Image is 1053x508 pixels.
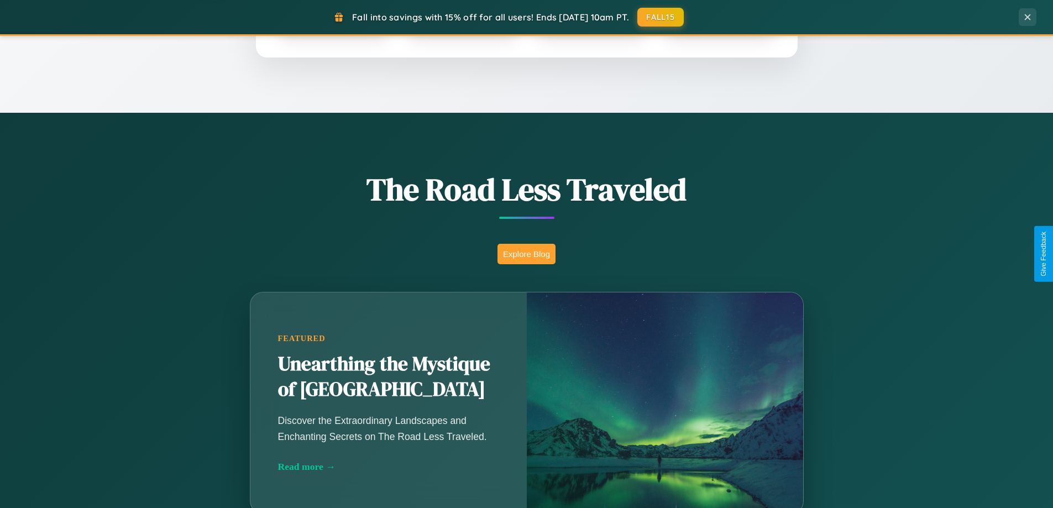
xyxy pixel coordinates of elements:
button: Explore Blog [497,244,556,264]
h1: The Road Less Traveled [195,168,858,211]
span: Fall into savings with 15% off for all users! Ends [DATE] 10am PT. [352,12,629,23]
p: Discover the Extraordinary Landscapes and Enchanting Secrets on The Road Less Traveled. [278,413,499,444]
div: Give Feedback [1040,232,1047,276]
div: Featured [278,334,499,343]
div: Read more → [278,461,499,473]
button: FALL15 [637,8,684,27]
h2: Unearthing the Mystique of [GEOGRAPHIC_DATA] [278,352,499,402]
